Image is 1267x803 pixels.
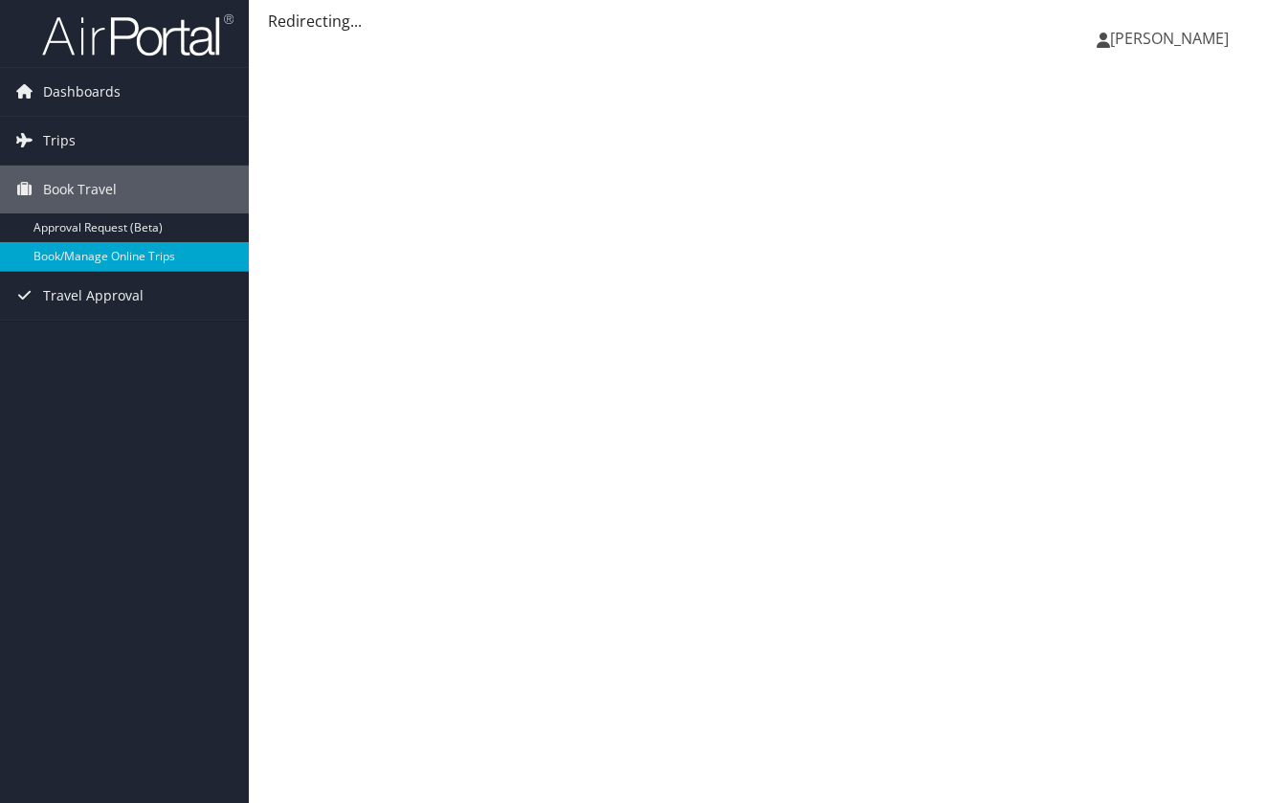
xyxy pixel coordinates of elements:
span: Dashboards [43,68,121,116]
span: Travel Approval [43,272,144,320]
span: Book Travel [43,166,117,213]
span: [PERSON_NAME] [1110,28,1229,49]
div: Redirecting... [268,10,1248,33]
a: [PERSON_NAME] [1097,10,1248,67]
span: Trips [43,117,76,165]
img: airportal-logo.png [42,12,233,57]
